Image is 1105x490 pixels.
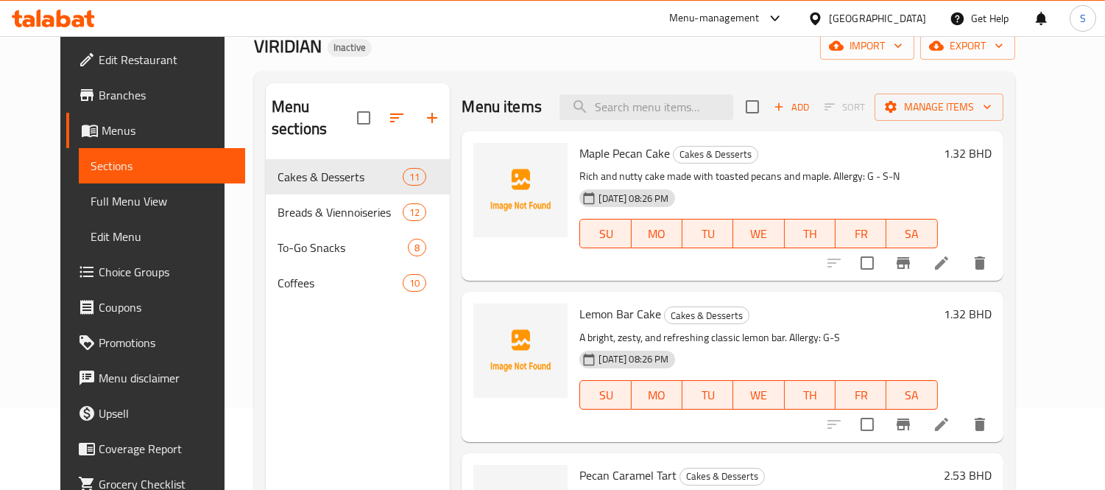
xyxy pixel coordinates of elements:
span: TH [791,385,830,406]
a: Coupons [66,290,245,325]
button: TH [785,380,836,410]
p: Rich and nutty cake made with toasted pecans and maple. Allergy: G - S-N [579,167,937,186]
nav: Menu sections [266,153,450,307]
div: items [403,203,426,221]
div: Cakes & Desserts11 [266,159,450,195]
button: MO [632,380,682,410]
button: TU [682,219,733,248]
span: Full Menu View [91,192,233,210]
a: Coverage Report [66,431,245,466]
span: Select section [737,91,768,122]
span: Select all sections [348,102,379,133]
span: Breads & Viennoiseries [278,203,403,221]
a: Choice Groups [66,254,245,290]
h6: 1.32 BHD [944,143,992,164]
span: import [832,37,903,55]
a: Edit Menu [79,219,245,254]
span: Manage items [886,98,992,116]
div: [GEOGRAPHIC_DATA] [829,10,926,27]
span: WE [739,385,778,406]
div: Inactive [328,39,372,57]
div: items [403,168,426,186]
span: SA [892,385,931,406]
button: Branch-specific-item [886,407,921,442]
span: 11 [403,170,426,184]
button: TH [785,219,836,248]
button: Add [768,96,815,119]
span: Maple Pecan Cake [579,142,670,164]
button: export [920,32,1015,60]
div: Cakes & Desserts [673,146,758,164]
span: 8 [409,241,426,255]
input: search [559,94,733,120]
div: Cakes & Desserts [679,468,765,486]
button: import [820,32,914,60]
a: Branches [66,77,245,113]
span: Menus [102,122,233,139]
span: Coupons [99,298,233,316]
span: Cakes & Desserts [680,468,764,485]
div: Coffees10 [266,265,450,301]
span: Edit Menu [91,228,233,245]
span: 12 [403,206,426,220]
span: export [932,37,1003,55]
span: To-Go Snacks [278,239,408,256]
span: Coverage Report [99,440,233,458]
span: SA [892,223,931,245]
a: Full Menu View [79,183,245,219]
span: Choice Groups [99,263,233,281]
button: FR [836,219,886,248]
button: FR [836,380,886,410]
span: Branches [99,86,233,104]
div: items [408,239,426,256]
span: SU [586,223,625,245]
span: Promotions [99,334,233,351]
span: [DATE] 08:26 PM [593,352,674,366]
span: TU [688,385,727,406]
h6: 1.32 BHD [944,304,992,324]
a: Menus [66,113,245,148]
button: SA [886,380,937,410]
span: Edit Restaurant [99,51,233,69]
span: Cakes & Desserts [278,168,403,186]
h2: Menu sections [272,96,357,140]
span: Sections [91,157,233,175]
div: Cakes & Desserts [664,307,749,324]
span: Select section first [815,96,875,119]
span: Coffees [278,274,403,292]
button: Manage items [875,94,1003,121]
p: A bright, zesty, and refreshing classic lemon bar. Allergy: G-S [579,329,937,347]
a: Edit menu item [933,416,950,433]
div: Breads & Viennoiseries12 [266,195,450,230]
button: TU [682,380,733,410]
img: Lemon Bar Cake [473,304,568,398]
button: WE [733,380,784,410]
a: Sections [79,148,245,183]
span: Add item [768,96,815,119]
span: S [1080,10,1086,27]
a: Menu disclaimer [66,360,245,396]
span: TU [688,223,727,245]
span: Upsell [99,405,233,422]
span: FR [841,223,880,245]
span: 10 [403,276,426,290]
button: SA [886,219,937,248]
span: WE [739,223,778,245]
span: VIRIDIAN [254,29,322,63]
div: To-Go Snacks8 [266,230,450,265]
span: MO [638,223,677,245]
h2: Menu items [462,96,542,118]
div: items [403,274,426,292]
a: Promotions [66,325,245,360]
span: Select to update [852,248,883,279]
button: WE [733,219,784,248]
span: Cakes & Desserts [674,146,758,163]
a: Edit menu item [933,254,950,272]
span: [DATE] 08:26 PM [593,192,674,206]
img: Maple Pecan Cake [473,143,568,237]
span: Add [772,99,811,116]
a: Upsell [66,396,245,431]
